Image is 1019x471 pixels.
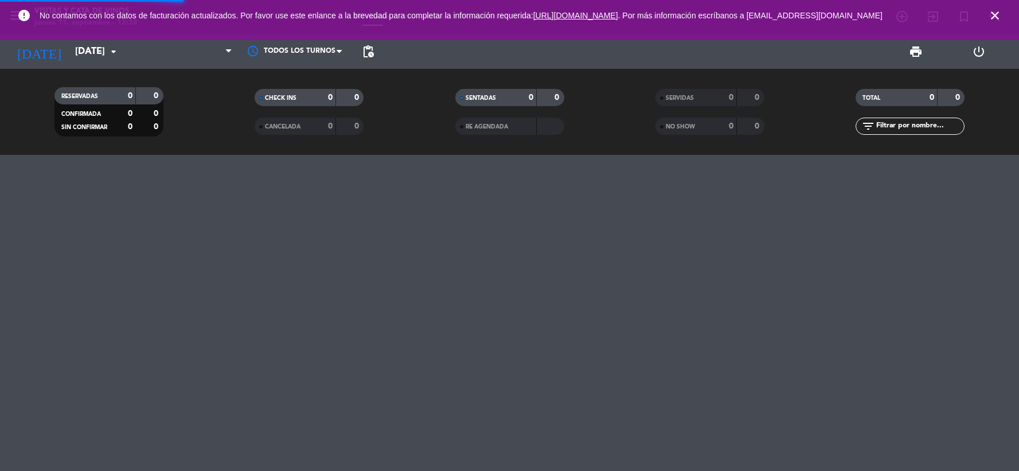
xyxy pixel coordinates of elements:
[875,120,964,133] input: Filtrar por nombre...
[729,94,733,102] strong: 0
[955,94,962,102] strong: 0
[666,124,695,130] span: NO SHOW
[618,11,883,20] a: . Por más información escríbanos a [EMAIL_ADDRESS][DOMAIN_NAME]
[909,45,923,59] span: print
[154,123,161,131] strong: 0
[755,94,762,102] strong: 0
[729,122,733,130] strong: 0
[354,122,361,130] strong: 0
[466,95,496,101] span: SENTADAS
[265,124,300,130] span: CANCELADA
[128,123,132,131] strong: 0
[862,95,880,101] span: TOTAL
[107,45,120,59] i: arrow_drop_down
[947,34,1010,69] div: LOG OUT
[466,124,508,130] span: RE AGENDADA
[61,94,98,99] span: RESERVADAS
[40,11,883,20] span: No contamos con los datos de facturación actualizados. Por favor use este enlance a la brevedad p...
[9,39,69,64] i: [DATE]
[755,122,762,130] strong: 0
[265,95,296,101] span: CHECK INS
[988,9,1002,22] i: close
[128,92,132,100] strong: 0
[61,124,107,130] span: SIN CONFIRMAR
[354,94,361,102] strong: 0
[861,119,875,133] i: filter_list
[555,94,561,102] strong: 0
[533,11,618,20] a: [URL][DOMAIN_NAME]
[154,110,161,118] strong: 0
[529,94,533,102] strong: 0
[361,45,375,59] span: pending_actions
[328,122,333,130] strong: 0
[930,94,934,102] strong: 0
[61,111,101,117] span: CONFIRMADA
[666,95,694,101] span: SERVIDAS
[328,94,333,102] strong: 0
[972,45,986,59] i: power_settings_new
[17,9,31,22] i: error
[128,110,132,118] strong: 0
[154,92,161,100] strong: 0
